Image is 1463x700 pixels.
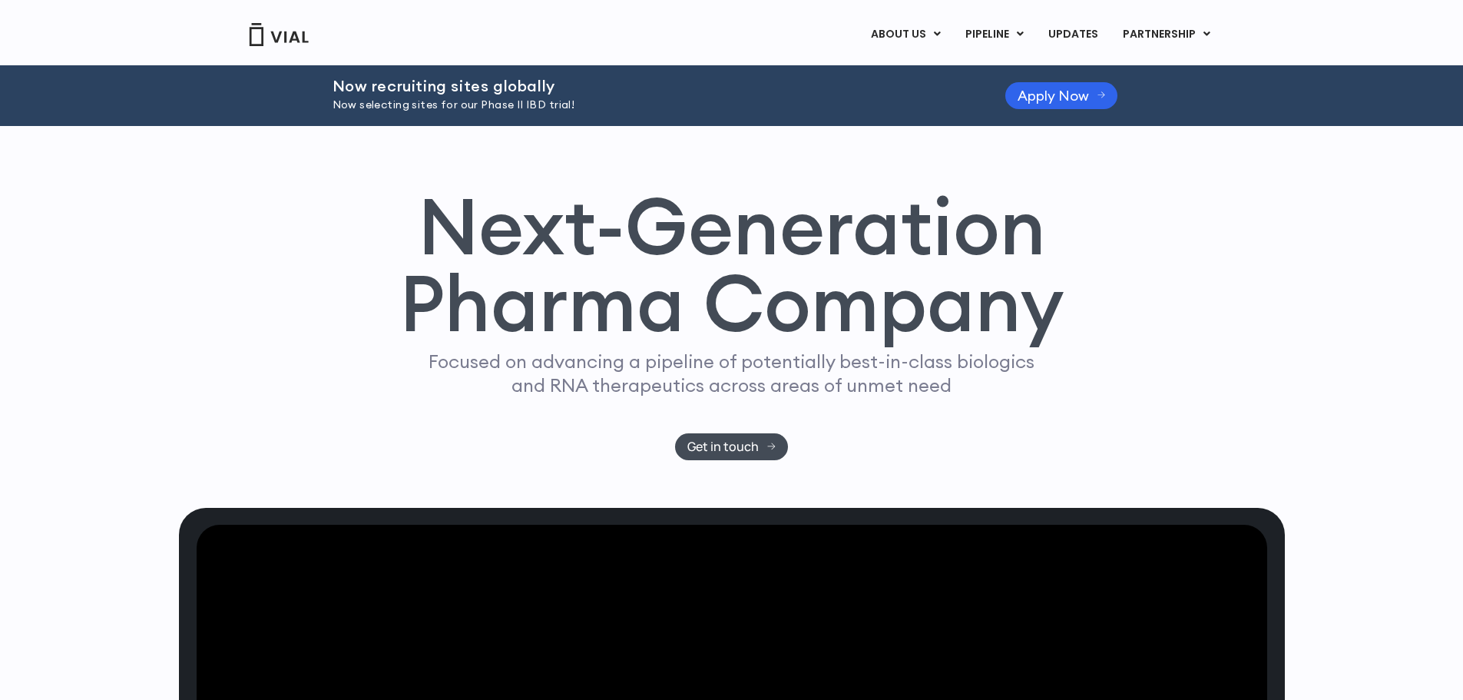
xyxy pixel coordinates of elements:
[675,433,788,460] a: Get in touch
[248,23,309,46] img: Vial Logo
[333,78,967,95] h2: Now recruiting sites globally
[687,441,759,453] span: Get in touch
[1036,22,1110,48] a: UPDATES
[953,22,1035,48] a: PIPELINEMenu Toggle
[1018,90,1089,101] span: Apply Now
[1110,22,1223,48] a: PARTNERSHIPMenu Toggle
[422,350,1041,397] p: Focused on advancing a pipeline of potentially best-in-class biologics and RNA therapeutics acros...
[1005,82,1118,109] a: Apply Now
[859,22,952,48] a: ABOUT USMenu Toggle
[333,97,967,114] p: Now selecting sites for our Phase II IBD trial!
[399,187,1064,343] h1: Next-Generation Pharma Company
